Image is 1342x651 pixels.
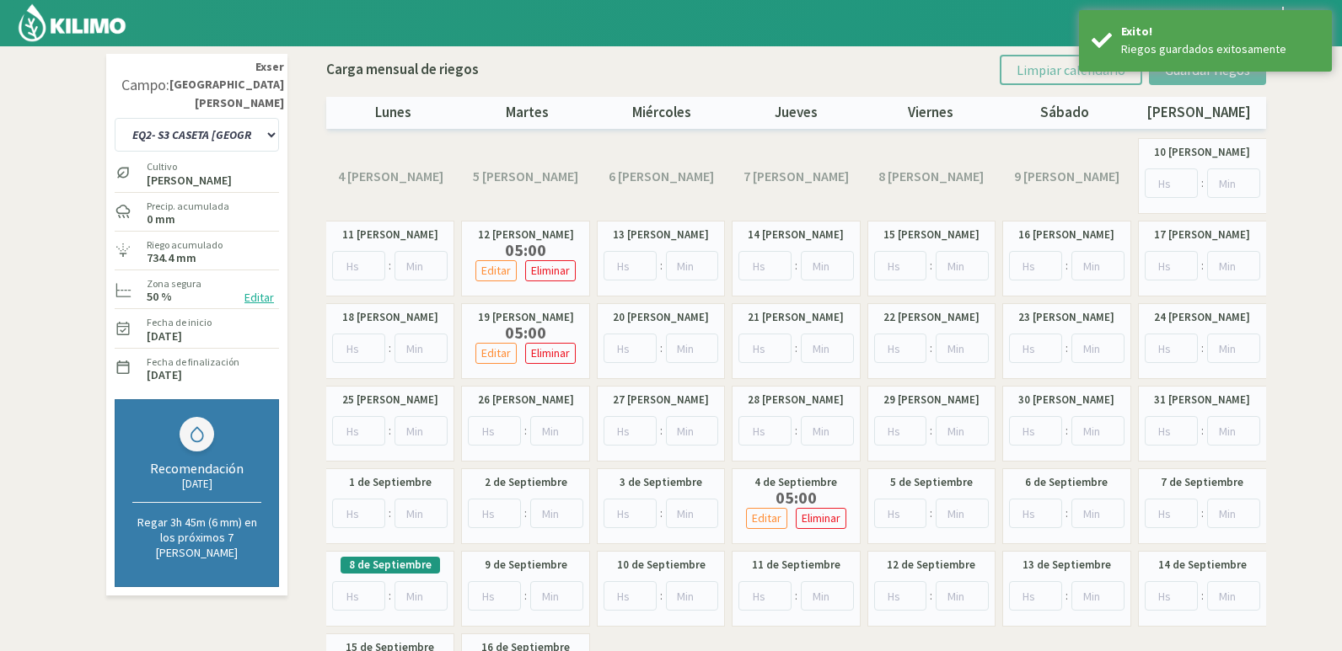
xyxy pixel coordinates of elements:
[748,227,844,243] label: 14 [PERSON_NAME]
[332,499,385,528] input: Hs
[530,581,583,611] input: Min
[332,251,385,280] input: Hs
[147,370,182,381] label: [DATE]
[1066,339,1068,357] span: :
[169,58,284,112] strong: Exser [GEOGRAPHIC_DATA][PERSON_NAME]
[1018,309,1114,326] label: 23 [PERSON_NAME]
[525,343,576,364] button: Eliminar
[729,102,863,124] p: jueves
[147,253,196,264] label: 734.4 mm
[525,260,576,281] button: Eliminar
[478,392,574,408] label: 26 [PERSON_NAME]
[936,499,989,528] input: Min
[147,159,232,174] label: Cultivo
[863,102,997,124] p: viernes
[1207,251,1260,280] input: Min
[936,416,989,446] input: Min
[660,339,663,357] span: :
[1025,474,1108,491] label: 6 de Septiembre
[746,508,787,529] button: Editar
[1154,144,1250,161] label: 10 [PERSON_NAME]
[1009,499,1062,528] input: Hs
[874,251,927,280] input: Hs
[478,309,574,326] label: 19 [PERSON_NAME]
[531,261,570,280] p: Eliminar
[524,587,527,605] span: :
[738,251,792,280] input: Hs
[342,392,438,408] label: 25 [PERSON_NAME]
[1207,416,1260,446] input: Min
[1071,416,1125,446] input: Min
[530,416,583,446] input: Min
[609,166,714,186] label: 6 [PERSON_NAME]
[930,257,932,275] span: :
[1000,55,1142,85] button: Limpiar calendario
[395,334,448,363] input: Min
[471,243,580,257] label: 05:00
[460,102,594,124] p: martes
[801,334,854,363] input: Min
[1207,168,1260,198] input: Min
[478,227,574,243] label: 12 [PERSON_NAME]
[1009,416,1062,446] input: Hs
[930,422,932,440] span: :
[1145,334,1198,363] input: Hs
[738,581,792,611] input: Hs
[132,477,261,491] div: [DATE]
[524,504,527,522] span: :
[395,499,448,528] input: Min
[930,339,932,357] span: :
[524,422,527,440] span: :
[468,499,521,528] input: Hs
[147,276,201,291] label: Zona segura
[332,416,385,446] input: Hs
[1066,422,1068,440] span: :
[1145,581,1198,611] input: Hs
[332,334,385,363] input: Hs
[752,557,840,574] label: 11 de Septiembre
[801,251,854,280] input: Min
[1121,23,1319,40] div: Exito!
[531,344,570,363] p: Eliminar
[1207,334,1260,363] input: Min
[936,334,989,363] input: Min
[471,326,580,339] label: 05:00
[342,309,438,326] label: 18 [PERSON_NAME]
[147,214,175,225] label: 0 mm
[1201,504,1204,522] span: :
[1154,392,1250,408] label: 31 [PERSON_NAME]
[604,251,657,280] input: Hs
[395,416,448,446] input: Min
[748,309,844,326] label: 21 [PERSON_NAME]
[132,515,261,560] p: Regar 3h 45m (6 mm) en los próximos 7 [PERSON_NAME]
[1201,422,1204,440] span: :
[1071,251,1125,280] input: Min
[613,392,709,408] label: 27 [PERSON_NAME]
[1161,474,1243,491] label: 7 de Septiembre
[475,343,517,364] button: Editar
[748,392,844,408] label: 28 [PERSON_NAME]
[1023,557,1111,574] label: 13 de Septiembre
[660,587,663,605] span: :
[801,581,854,611] input: Min
[1017,61,1125,78] span: Limpiar calendario
[1145,499,1198,528] input: Hs
[666,499,719,528] input: Min
[604,499,657,528] input: Hs
[666,581,719,611] input: Min
[468,416,521,446] input: Hs
[883,392,980,408] label: 29 [PERSON_NAME]
[666,334,719,363] input: Min
[17,3,127,43] img: Kilimo
[349,474,432,491] label: 1 de Septiembre
[660,422,663,440] span: :
[395,581,448,611] input: Min
[936,251,989,280] input: Min
[389,587,391,605] span: :
[1201,339,1204,357] span: :
[1145,168,1198,198] input: Hs
[604,334,657,363] input: Hs
[485,474,567,491] label: 2 de Septiembre
[475,260,517,281] button: Editar
[883,309,980,326] label: 22 [PERSON_NAME]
